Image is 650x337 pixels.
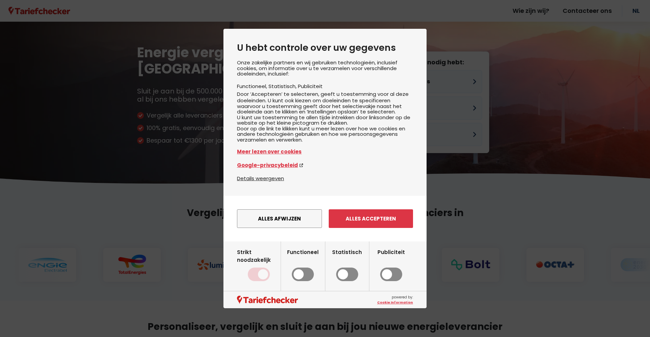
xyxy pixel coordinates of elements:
div: menu [223,196,427,241]
h2: U hebt controle over uw gegevens [237,42,413,53]
label: Strikt noodzakelijk [237,248,281,281]
a: Google-privacybeleid [237,161,413,169]
button: Alles accepteren [329,209,413,228]
li: Statistisch [268,83,298,90]
button: Alles afwijzen [237,209,322,228]
li: Publiciteit [298,83,323,90]
div: Onze zakelijke partners en wij gebruiken technologieën, inclusief cookies, om informatie over u t... [237,60,413,174]
img: logo [237,296,298,304]
span: powered by: [377,295,413,305]
label: Publiciteit [377,248,405,281]
label: Statistisch [332,248,362,281]
button: Details weergeven [237,174,284,182]
a: Meer lezen over cookies [237,148,413,155]
label: Functioneel [287,248,319,281]
li: Functioneel [237,83,268,90]
a: Cookie Information [377,300,413,305]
